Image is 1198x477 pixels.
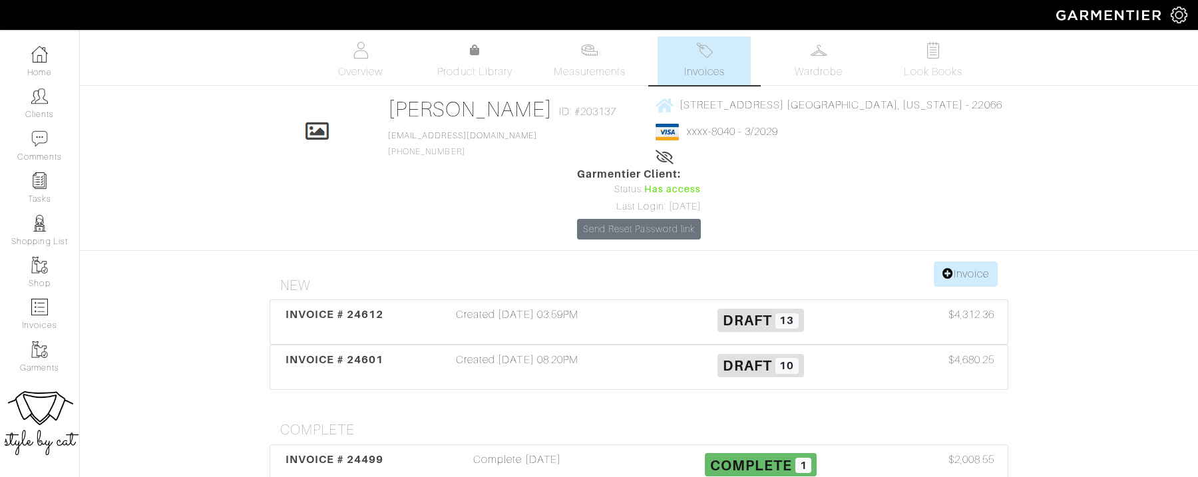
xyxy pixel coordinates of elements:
[684,64,725,80] span: Invoices
[543,37,637,85] a: Measurements
[286,453,384,466] span: INVOICE # 24499
[31,46,48,63] img: dashboard-icon-dbcd8f5a0b271acd01030246c82b418ddd0df26cd7fceb0bd07c9910d44c42f6.png
[554,64,626,80] span: Measurements
[31,88,48,104] img: clients-icon-6bae9207a08558b7cb47a8932f037763ab4055f8c8b6bfacd5dc20c3e0201464.png
[948,452,994,468] span: $2,008.55
[656,96,1002,113] a: [STREET_ADDRESS] [GEOGRAPHIC_DATA], [US_STATE] - 22066
[338,64,383,80] span: Overview
[577,200,701,214] div: Last Login: [DATE]
[775,358,799,374] span: 10
[388,131,537,156] span: [PHONE_NUMBER]
[388,97,552,121] a: [PERSON_NAME]
[656,124,679,140] img: visa-934b35602734be37eb7d5d7e5dbcd2044c359bf20a24dc3361ca3fa54326a8a7.png
[31,299,48,315] img: orders-icon-0abe47150d42831381b5fb84f609e132dff9fe21cb692f30cb5eec754e2cba89.png
[31,341,48,358] img: garments-icon-b7da505a4dc4fd61783c78ac3ca0ef83fa9d6f193b1c9dc38574b1d14d53ca28.png
[577,219,701,239] a: Send Reset Password link
[31,257,48,273] img: garments-icon-b7da505a4dc4fd61783c78ac3ca0ef83fa9d6f193b1c9dc38574b1d14d53ca28.png
[696,42,713,59] img: orders-27d20c2124de7fd6de4e0e44c1d41de31381a507db9b33961299e4e07d508b8c.svg
[270,345,1008,390] a: INVOICE # 24601 Created [DATE] 08:20PM Draft 10 $4,680.25
[680,99,1002,111] span: [STREET_ADDRESS] [GEOGRAPHIC_DATA], [US_STATE] - 22066
[577,166,701,182] span: Garmentier Client:
[280,422,1008,438] h4: Complete
[723,357,771,374] span: Draft
[388,131,537,140] a: [EMAIL_ADDRESS][DOMAIN_NAME]
[948,352,994,368] span: $4,680.25
[710,456,792,473] span: Complete
[31,130,48,147] img: comment-icon-a0a6a9ef722e966f86d9cbdc48e553b5cf19dbc54f86b18d962a5391bc8f6eb6.png
[925,42,942,59] img: todo-9ac3debb85659649dc8f770b8b6100bb5dab4b48dedcbae339e5042a72dfd3cc.svg
[723,312,771,329] span: Draft
[395,352,639,383] div: Created [DATE] 08:20PM
[934,261,998,287] a: Invoice
[887,37,980,85] a: Look Books
[811,42,827,59] img: wardrobe-487a4870c1b7c33e795ec22d11cfc2ed9d08956e64fb3008fe2437562e282088.svg
[772,37,865,85] a: Wardrobe
[286,353,384,366] span: INVOICE # 24601
[1171,7,1187,23] img: gear-icon-white-bd11855cb880d31180b6d7d6211b90ccbf57a29d726f0c71d8c61bd08dd39cc2.png
[1050,3,1171,27] img: garmentier-logo-header-white-b43fb05a5012e4ada735d5af1a66efaba907eab6374d6393d1fbf88cb4ef424d.png
[352,42,369,59] img: basicinfo-40fd8af6dae0f16599ec9e87c0ef1c0a1fdea2edbe929e3d69a839185d80c458.svg
[948,307,994,323] span: $4,312.36
[395,307,639,337] div: Created [DATE] 03:59PM
[31,215,48,232] img: stylists-icon-eb353228a002819b7ec25b43dbf5f0378dd9e0616d9560372ff212230b889e62.png
[904,64,963,80] span: Look Books
[286,308,384,321] span: INVOICE # 24612
[437,64,512,80] span: Product Library
[687,126,778,138] a: xxxx-8040 - 3/2029
[559,104,617,120] span: ID: #203137
[31,172,48,189] img: reminder-icon-8004d30b9f0a5d33ae49ab947aed9ed385cf756f9e5892f1edd6e32f2345188e.png
[429,43,522,80] a: Product Library
[577,182,701,197] div: Status:
[795,64,843,80] span: Wardrobe
[775,313,799,329] span: 13
[795,458,811,474] span: 1
[270,299,1008,345] a: INVOICE # 24612 Created [DATE] 03:59PM Draft 13 $4,312.36
[581,42,598,59] img: measurements-466bbee1fd09ba9460f595b01e5d73f9e2bff037440d3c8f018324cb6cdf7a4a.svg
[658,37,751,85] a: Invoices
[644,182,701,197] span: Has access
[314,37,407,85] a: Overview
[280,277,1008,294] h4: New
